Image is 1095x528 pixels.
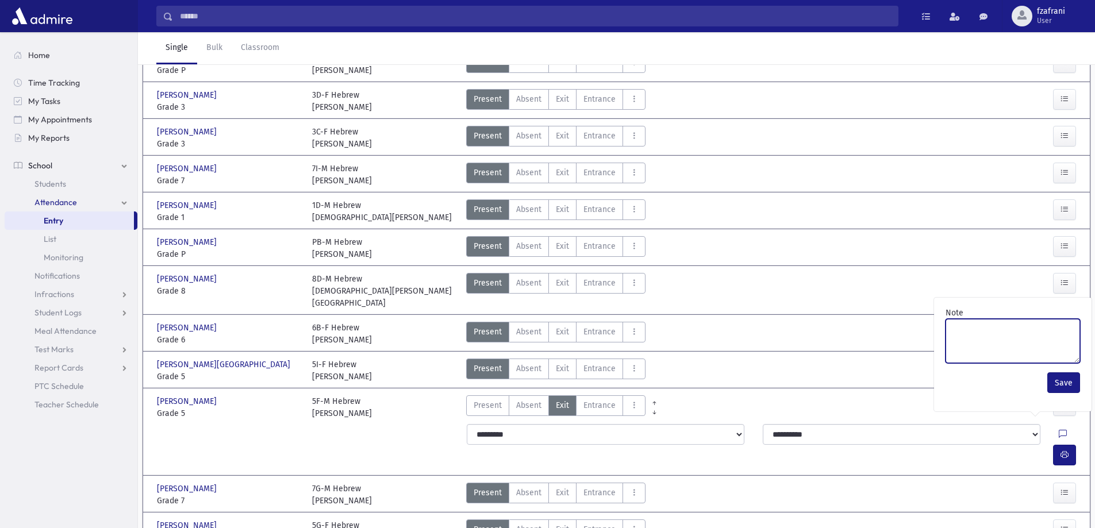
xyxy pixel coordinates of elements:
[583,487,616,499] span: Entrance
[516,277,541,289] span: Absent
[5,129,137,147] a: My Reports
[556,93,569,105] span: Exit
[583,93,616,105] span: Entrance
[946,307,963,319] label: Note
[5,377,137,395] a: PTC Schedule
[466,273,646,309] div: AttTypes
[157,322,219,334] span: [PERSON_NAME]
[1037,7,1065,16] span: fzafrani
[156,32,197,64] a: Single
[312,89,372,113] div: 3D-F Hebrew [PERSON_NAME]
[556,326,569,338] span: Exit
[157,371,301,383] span: Grade 5
[583,167,616,179] span: Entrance
[157,175,301,187] span: Grade 7
[583,203,616,215] span: Entrance
[28,78,80,88] span: Time Tracking
[232,32,289,64] a: Classroom
[312,199,452,223] div: 1D-M Hebrew [DEMOGRAPHIC_DATA][PERSON_NAME]
[556,203,569,215] span: Exit
[583,399,616,411] span: Entrance
[1037,16,1065,25] span: User
[34,289,74,299] span: Infractions
[583,130,616,142] span: Entrance
[312,322,372,346] div: 6B-F Hebrew [PERSON_NAME]
[474,399,502,411] span: Present
[5,92,137,110] a: My Tasks
[157,273,219,285] span: [PERSON_NAME]
[44,252,83,263] span: Monitoring
[157,199,219,211] span: [PERSON_NAME]
[5,230,137,248] a: List
[556,130,569,142] span: Exit
[28,160,52,171] span: School
[157,211,301,223] span: Grade 1
[516,363,541,375] span: Absent
[44,234,56,244] span: List
[474,240,502,252] span: Present
[197,32,232,64] a: Bulk
[28,133,70,143] span: My Reports
[474,93,502,105] span: Present
[474,363,502,375] span: Present
[466,483,646,507] div: AttTypes
[516,240,541,252] span: Absent
[312,163,372,187] div: 7I-M Hebrew [PERSON_NAME]
[157,64,301,76] span: Grade P
[5,110,137,129] a: My Appointments
[516,130,541,142] span: Absent
[583,240,616,252] span: Entrance
[157,334,301,346] span: Grade 6
[5,248,137,267] a: Monitoring
[157,126,219,138] span: [PERSON_NAME]
[466,126,646,150] div: AttTypes
[34,381,84,391] span: PTC Schedule
[466,322,646,346] div: AttTypes
[583,277,616,289] span: Entrance
[466,89,646,113] div: AttTypes
[516,326,541,338] span: Absent
[157,285,301,297] span: Grade 8
[34,326,97,336] span: Meal Attendance
[312,395,372,419] div: 5F-M Hebrew [PERSON_NAME]
[34,307,82,318] span: Student Logs
[5,303,137,322] a: Student Logs
[157,163,219,175] span: [PERSON_NAME]
[5,74,137,92] a: Time Tracking
[474,130,502,142] span: Present
[34,363,83,373] span: Report Cards
[157,236,219,248] span: [PERSON_NAME]
[466,199,646,223] div: AttTypes
[312,483,372,507] div: 7G-M Hebrew [PERSON_NAME]
[556,167,569,179] span: Exit
[157,359,293,371] span: [PERSON_NAME][GEOGRAPHIC_DATA]
[474,487,502,499] span: Present
[157,407,301,419] span: Grade 5
[474,167,502,179] span: Present
[173,6,898,26] input: Search
[556,240,569,252] span: Exit
[516,167,541,179] span: Absent
[34,271,80,281] span: Notifications
[556,277,569,289] span: Exit
[474,203,502,215] span: Present
[157,248,301,260] span: Grade P
[5,175,137,193] a: Students
[1047,372,1080,393] button: Save
[516,93,541,105] span: Absent
[5,359,137,377] a: Report Cards
[516,203,541,215] span: Absent
[466,359,646,383] div: AttTypes
[5,156,137,175] a: School
[5,211,134,230] a: Entry
[28,96,60,106] span: My Tasks
[556,363,569,375] span: Exit
[9,5,75,28] img: AdmirePro
[34,179,66,189] span: Students
[312,273,456,309] div: 8D-M Hebrew [DEMOGRAPHIC_DATA][PERSON_NAME][GEOGRAPHIC_DATA]
[312,359,372,383] div: 5I-F Hebrew [PERSON_NAME]
[34,399,99,410] span: Teacher Schedule
[312,126,372,150] div: 3C-F Hebrew [PERSON_NAME]
[157,138,301,150] span: Grade 3
[157,89,219,101] span: [PERSON_NAME]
